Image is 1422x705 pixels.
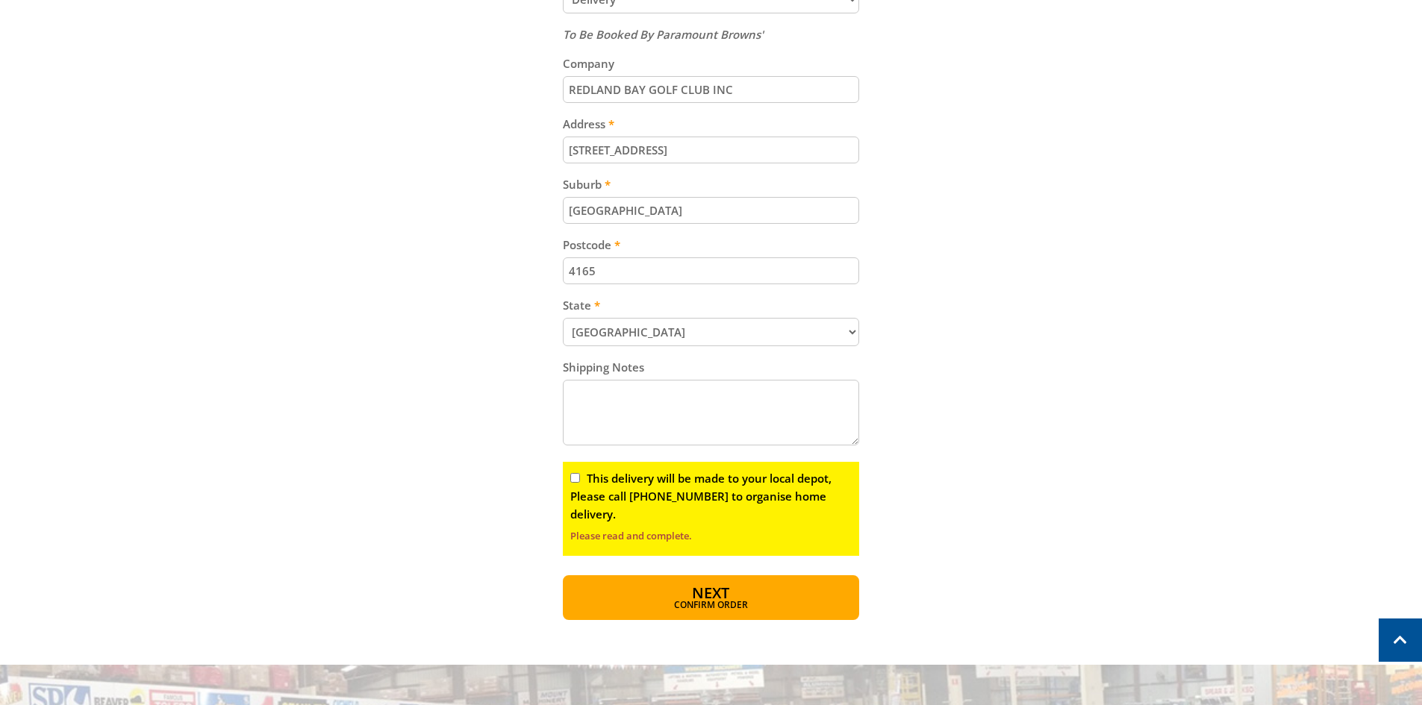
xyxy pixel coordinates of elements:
[563,197,859,224] input: Please enter your suburb.
[563,358,859,376] label: Shipping Notes
[595,601,827,610] span: Confirm order
[570,527,852,545] label: Please read and complete.
[563,137,859,163] input: Please enter your address.
[692,583,729,603] span: Next
[563,575,859,620] button: Next Confirm order
[563,296,859,314] label: State
[563,27,764,42] em: To Be Booked By Paramount Browns'
[563,236,859,254] label: Postcode
[563,318,859,346] select: Please select your state.
[563,115,859,133] label: Address
[570,471,832,521] label: This delivery will be made to your local depot, Please call [PHONE_NUMBER] to organise home deliv...
[563,54,859,72] label: Company
[563,175,859,193] label: Suburb
[563,257,859,284] input: Please enter your postcode.
[570,473,580,483] input: Please read and complete.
